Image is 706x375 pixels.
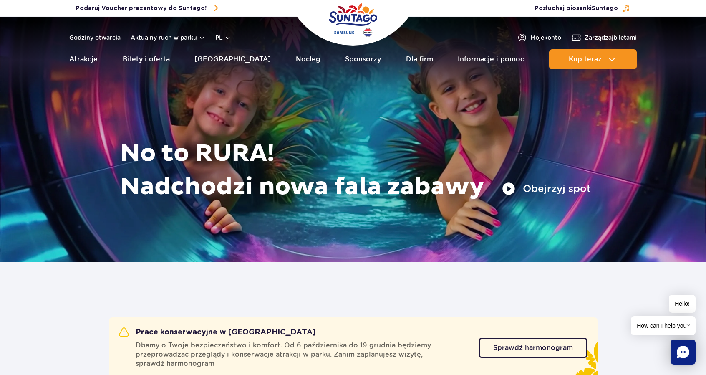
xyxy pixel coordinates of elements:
[502,182,591,195] button: Obejrzyj spot
[76,4,207,13] span: Podaruj Voucher prezentowy do Suntago!
[631,316,696,335] span: How can I help you?
[345,49,381,69] a: Sponsorzy
[549,49,637,69] button: Kup teraz
[215,33,231,42] button: pl
[535,4,618,13] span: Posłuchaj piosenki
[76,3,218,14] a: Podaruj Voucher prezentowy do Suntago!
[136,341,469,368] span: Dbamy o Twoje bezpieczeństwo i komfort. Od 6 października do 19 grudnia będziemy przeprowadzać pr...
[569,56,602,63] span: Kup teraz
[120,137,591,204] h1: No to RURA! Nadchodzi nowa fala zabawy
[571,33,637,43] a: Zarządzajbiletami
[592,5,618,11] span: Suntago
[517,33,561,43] a: Mojekonto
[479,338,587,358] a: Sprawdź harmonogram
[458,49,524,69] a: Informacje i pomoc
[194,49,271,69] a: [GEOGRAPHIC_DATA]
[131,34,205,41] button: Aktualny ruch w parku
[123,49,170,69] a: Bilety i oferta
[119,327,316,337] h2: Prace konserwacyjne w [GEOGRAPHIC_DATA]
[406,49,433,69] a: Dla firm
[69,33,121,42] a: Godziny otwarcia
[585,33,637,42] span: Zarządzaj biletami
[669,295,696,313] span: Hello!
[535,4,630,13] button: Posłuchaj piosenkiSuntago
[296,49,320,69] a: Nocleg
[671,340,696,365] div: Chat
[530,33,561,42] span: Moje konto
[69,49,98,69] a: Atrakcje
[493,345,573,351] span: Sprawdź harmonogram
